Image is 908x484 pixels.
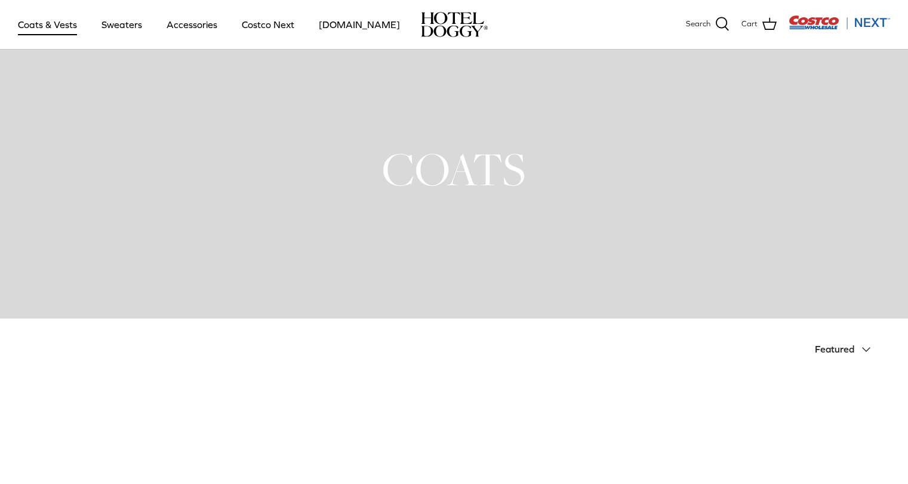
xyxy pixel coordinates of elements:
a: Coats & Vests [7,4,88,45]
h1: COATS [30,140,878,198]
a: Search [686,17,730,32]
span: Featured [815,344,854,354]
span: Cart [741,18,758,30]
a: Accessories [156,4,228,45]
a: Costco Next [231,4,305,45]
a: Sweaters [91,4,153,45]
span: Search [686,18,710,30]
a: Visit Costco Next [789,23,890,32]
a: hoteldoggy.com hoteldoggycom [421,12,488,37]
button: Featured [815,336,878,363]
img: hoteldoggycom [421,12,488,37]
a: Cart [741,17,777,32]
a: [DOMAIN_NAME] [308,4,411,45]
img: Costco Next [789,15,890,30]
